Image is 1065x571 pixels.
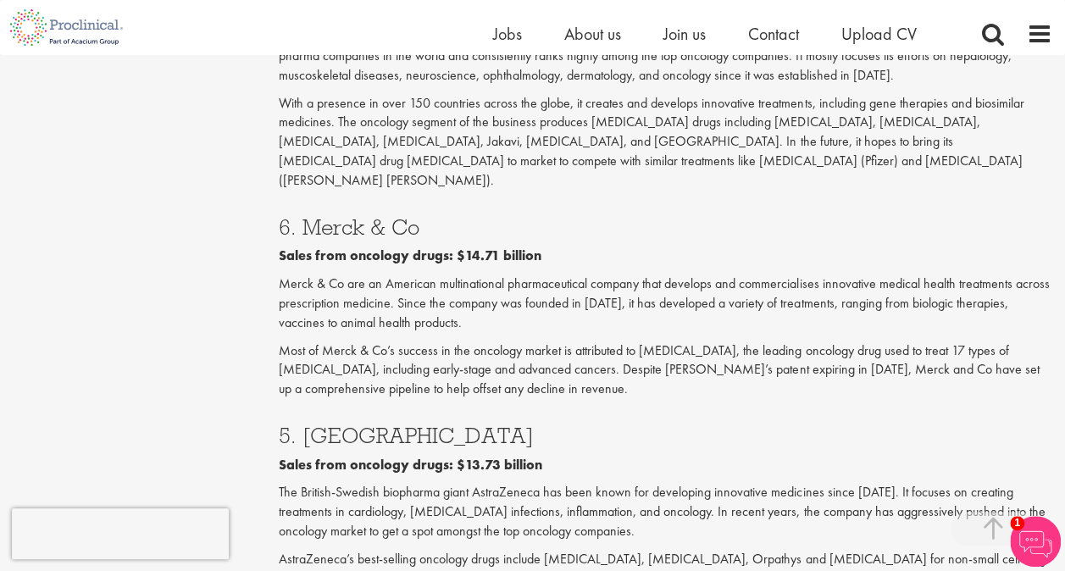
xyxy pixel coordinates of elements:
[279,27,1052,86] p: Novartis is a Swiss-based, multinational pharmaceutical company that develops and commercialises ...
[279,94,1052,191] p: With a presence in over 150 countries across the globe, it creates and develops innovative treatm...
[279,456,542,474] b: Sales from oncology drugs: $13.73 billion
[279,247,541,264] b: Sales from oncology drugs: $14.71 billion
[279,274,1052,333] p: Merck & Co are an American multinational pharmaceutical company that develops and commercialises ...
[279,341,1052,400] p: Most of Merck & Co’s success in the oncology market is attributed to [MEDICAL_DATA], the leading ...
[279,424,1052,446] h3: 5. [GEOGRAPHIC_DATA]
[1010,516,1061,567] img: Chatbot
[493,23,522,45] a: Jobs
[279,216,1052,238] h3: 6. Merck & Co
[841,23,917,45] a: Upload CV
[564,23,621,45] a: About us
[1010,516,1024,530] span: 1
[279,483,1052,541] p: The British-Swedish biopharma giant AstraZeneca has been known for developing innovative medicine...
[12,508,229,559] iframe: reCAPTCHA
[663,23,706,45] a: Join us
[748,23,799,45] a: Contact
